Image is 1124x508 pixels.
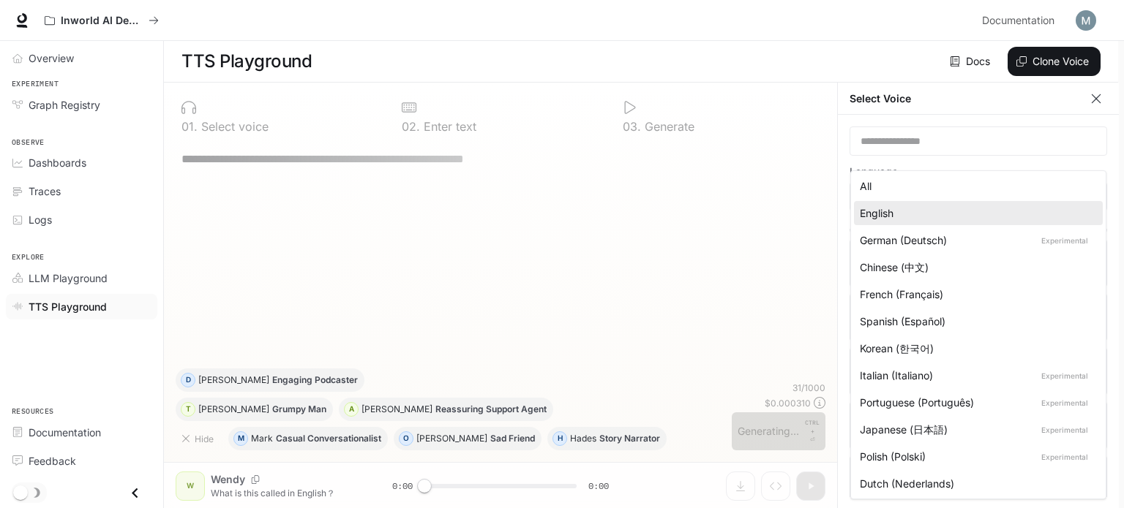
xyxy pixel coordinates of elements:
p: Experimental [1038,396,1091,409]
p: Experimental [1038,369,1091,382]
p: Experimental [1038,423,1091,436]
div: Korean (한국어) [860,341,1091,356]
div: Polish (Polski) [860,449,1091,464]
div: English [860,205,1091,221]
div: French (Français) [860,287,1091,302]
div: Portuguese (Português) [860,395,1091,410]
div: Spanish (Español) [860,314,1091,329]
p: Experimental [1038,234,1091,247]
div: Chinese (中文) [860,259,1091,275]
div: Dutch (Nederlands) [860,476,1091,491]
p: Experimental [1038,450,1091,463]
div: All [860,178,1091,194]
div: German (Deutsch) [860,232,1091,248]
div: Japanese (日本語) [860,422,1091,437]
div: Italian (Italiano) [860,368,1091,383]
